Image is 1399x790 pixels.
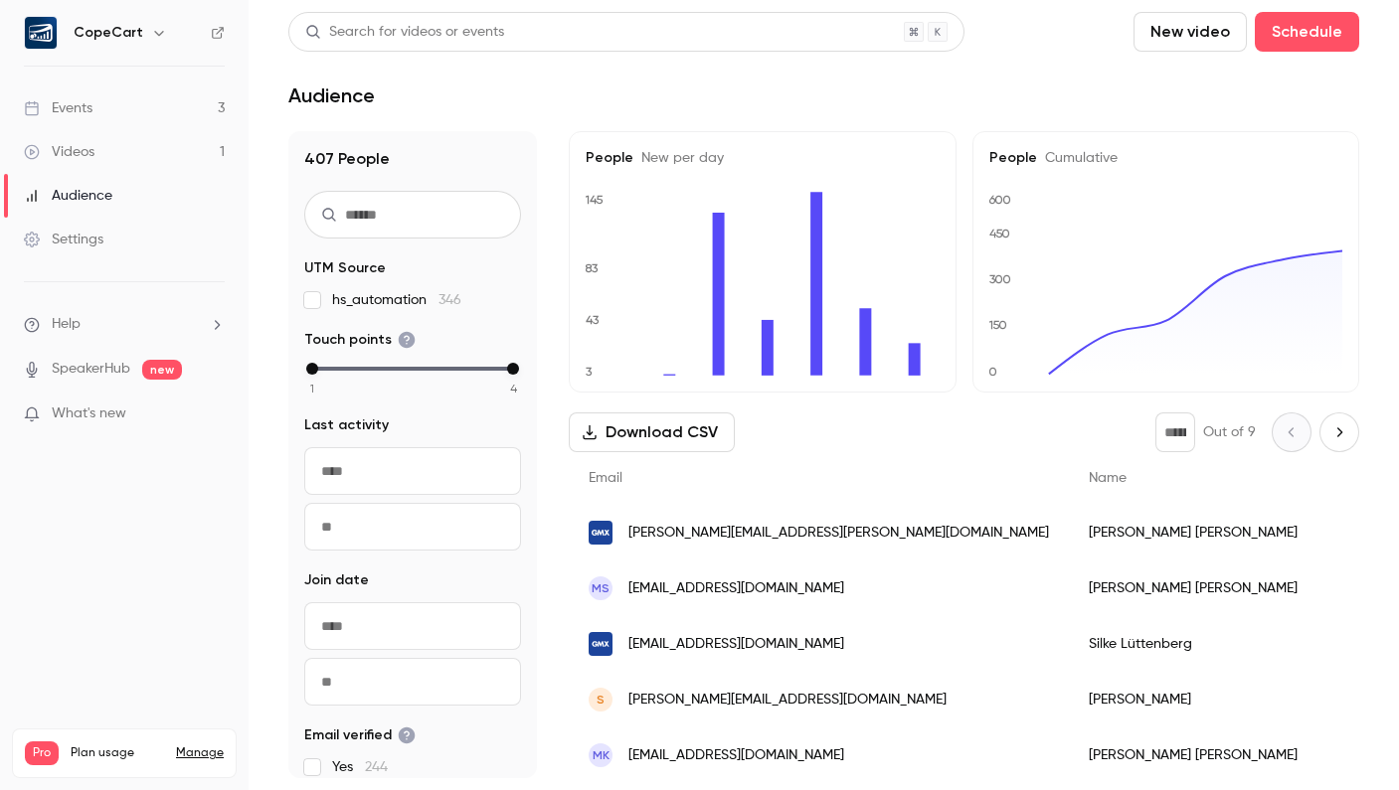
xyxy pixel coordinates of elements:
[589,632,612,656] img: gmx.net
[306,363,318,375] div: min
[1089,471,1127,485] span: Name
[585,193,604,207] text: 145
[24,314,225,335] li: help-dropdown-opener
[586,148,940,168] h5: People
[585,261,599,275] text: 83
[589,471,622,485] span: Email
[310,380,314,397] span: 1
[597,691,605,709] span: S
[304,725,416,745] span: Email verified
[438,293,461,307] span: 346
[176,745,224,761] a: Manage
[52,314,81,335] span: Help
[52,403,126,424] span: What's new
[332,757,388,777] span: Yes
[989,273,1011,287] text: 300
[988,193,1011,207] text: 600
[332,290,461,310] span: hs_automation
[510,380,517,397] span: 4
[589,521,612,545] img: gmx.com
[989,148,1343,168] h5: People
[569,412,735,452] button: Download CSV
[24,186,112,206] div: Audience
[628,578,844,599] span: [EMAIL_ADDRESS][DOMAIN_NAME]
[201,405,225,423] iframe: Noticeable Trigger
[24,98,92,118] div: Events
[304,330,416,350] span: Touch points
[586,313,600,327] text: 43
[507,363,519,375] div: max
[586,365,593,379] text: 3
[52,359,130,380] a: SpeakerHub
[24,230,103,249] div: Settings
[25,17,57,49] img: CopeCart
[288,83,375,107] h1: Audience
[989,227,1010,240] text: 450
[628,745,844,766] span: [EMAIL_ADDRESS][DOMAIN_NAME]
[304,415,389,435] span: Last activity
[1203,422,1256,442] p: Out of 9
[988,319,1007,333] text: 150
[74,23,143,43] h6: CopeCart
[304,147,521,171] h1: 407 People
[592,579,610,597] span: MS
[1255,12,1359,52] button: Schedule
[628,690,947,711] span: [PERSON_NAME][EMAIL_ADDRESS][DOMAIN_NAME]
[1319,412,1359,452] button: Next page
[142,360,182,380] span: new
[988,365,997,379] text: 0
[25,741,59,765] span: Pro
[633,151,724,165] span: New per day
[628,634,844,655] span: [EMAIL_ADDRESS][DOMAIN_NAME]
[71,745,164,761] span: Plan usage
[24,142,94,162] div: Videos
[1037,151,1118,165] span: Cumulative
[628,523,1049,544] span: [PERSON_NAME][EMAIL_ADDRESS][PERSON_NAME][DOMAIN_NAME]
[593,746,610,764] span: MK
[304,570,369,590] span: Join date
[304,258,386,278] span: UTM Source
[365,760,388,774] span: 244
[305,22,504,43] div: Search for videos or events
[1134,12,1247,52] button: New video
